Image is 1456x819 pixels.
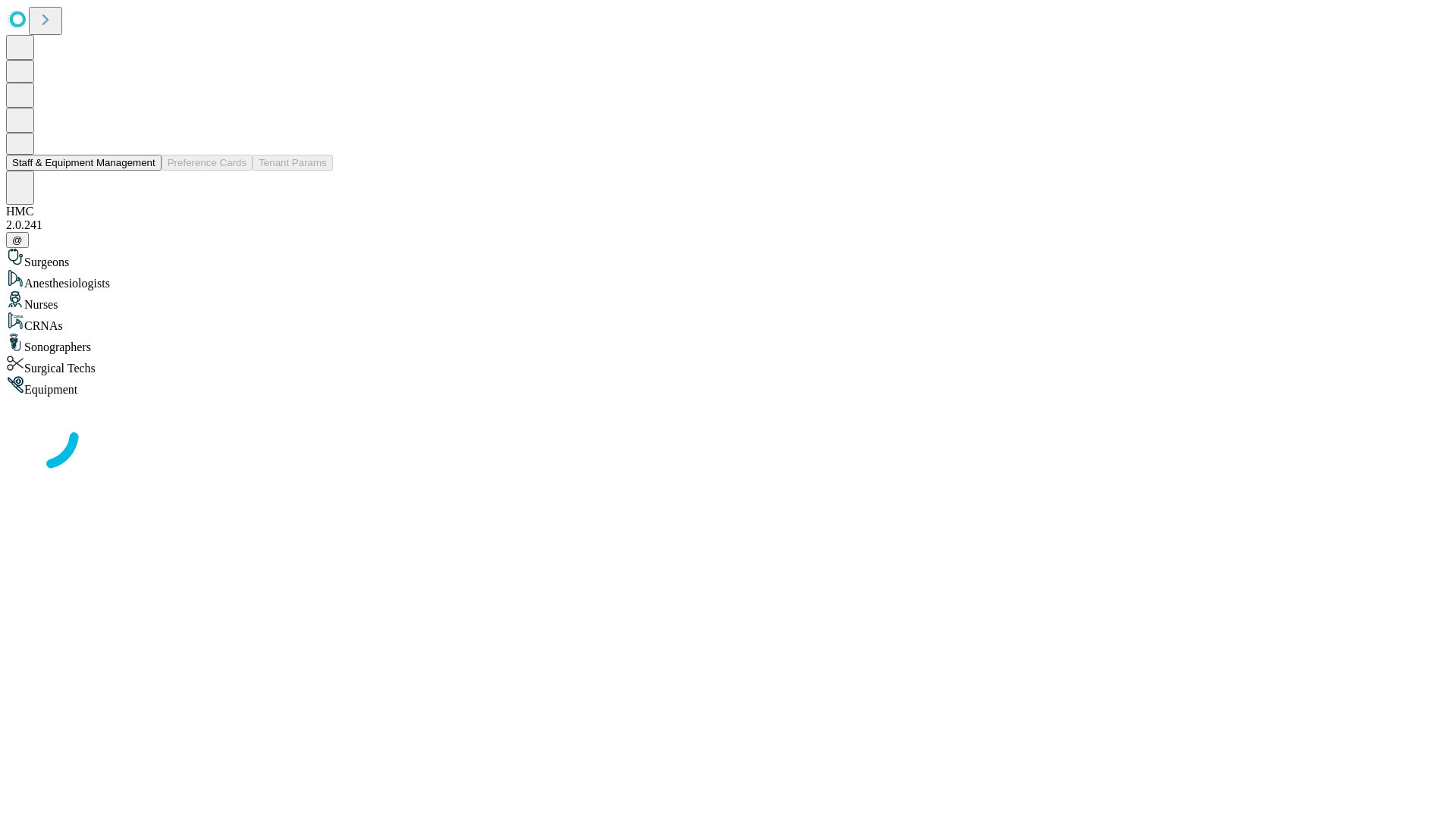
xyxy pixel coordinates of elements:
[162,155,253,171] button: Preference Cards
[6,290,1450,312] div: Nurses
[6,269,1450,290] div: Anesthesiologists
[6,232,29,248] button: @
[6,375,1450,397] div: Equipment
[6,218,1450,232] div: 2.0.241
[6,354,1450,375] div: Surgical Techs
[253,155,333,171] button: Tenant Params
[12,234,23,246] span: @
[6,333,1450,354] div: Sonographers
[6,248,1450,269] div: Surgeons
[6,205,1450,218] div: HMC
[6,155,162,171] button: Staff & Equipment Management
[6,312,1450,333] div: CRNAs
